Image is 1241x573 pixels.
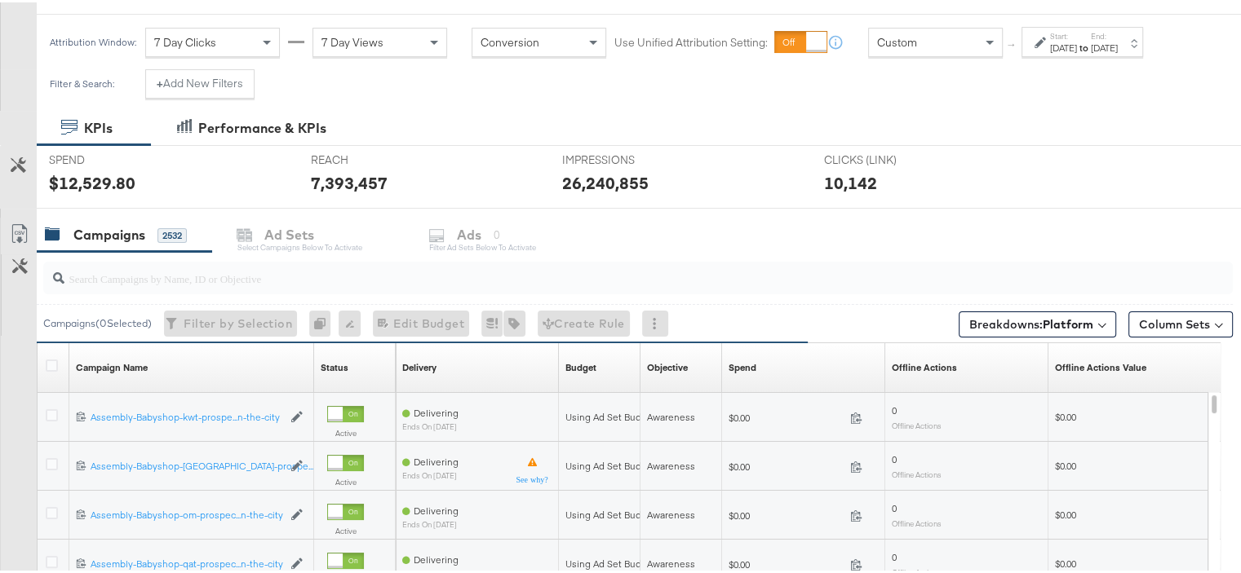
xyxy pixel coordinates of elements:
button: +Add New Filters [145,67,255,96]
a: Offline Actions. [892,359,957,372]
div: Offline Actions Value [1055,359,1146,372]
span: $0.00 [729,507,844,519]
span: Delivering [414,502,459,514]
span: 0 [892,549,897,561]
label: Start: [1050,29,1077,39]
label: Use Unified Attribution Setting: [614,33,768,48]
sub: ends on [DATE] [402,518,459,527]
a: Your campaign's objective. [647,359,688,372]
sub: Offline Actions [892,516,942,526]
span: Breakdowns: [969,314,1093,330]
a: The total amount spent to date. [729,359,756,372]
b: Platform [1043,315,1093,329]
span: REACH [311,150,433,165]
div: 0 [309,308,339,334]
span: SPEND [49,150,171,165]
span: Delivering [414,404,459,417]
a: The maximum amount you're willing to spend on your ads, on average each day or over the lifetime ... [565,359,596,372]
div: [DATE] [1091,39,1118,52]
div: Status [321,359,348,372]
sub: ends on [DATE] [402,420,459,429]
a: Shows the current state of your Ad Campaign. [321,359,348,372]
div: Performance & KPIs [198,117,326,135]
div: 10,142 [824,169,877,192]
span: $0.00 [1055,457,1076,469]
div: Using Ad Set Budget [565,408,656,421]
a: Reflects the ability of your Ad Campaign to achieve delivery based on ad states, schedule and bud... [402,359,437,372]
a: Assembly-Babyshop-qat-prospec...n-the-city [91,555,282,569]
span: Awareness [647,555,695,567]
span: Awareness [647,408,695,421]
div: 2532 [157,226,187,240]
span: Awareness [647,457,695,469]
div: Campaign Name [76,359,148,372]
span: 7 Day Clicks [154,33,216,47]
div: Using Ad Set Budget [565,457,656,470]
div: Using Ad Set Budget [565,506,656,519]
div: Using Ad Set Budget [565,555,656,568]
span: Conversion [481,33,539,47]
div: Objective [647,359,688,372]
div: Campaigns [73,223,145,242]
button: Column Sets [1128,309,1233,335]
span: ↑ [1004,40,1020,46]
div: Budget [565,359,596,372]
a: Your campaign name. [76,359,148,372]
div: [DATE] [1050,39,1077,52]
div: Delivery [402,359,437,372]
span: Delivering [414,551,459,563]
span: Awareness [647,506,695,518]
span: $0.00 [1055,408,1076,421]
a: Assembly-Babyshop-om-prospec...n-the-city [91,506,282,520]
a: Assembly-Babyshop-kwt-prospe...n-the-city [91,408,282,422]
span: 0 [892,402,897,414]
span: 7 Day Views [321,33,383,47]
span: $0.00 [1055,555,1076,567]
span: $0.00 [729,556,844,568]
span: IMPRESSIONS [562,150,685,165]
label: Active [327,425,364,436]
span: CLICKS (LINK) [824,150,946,165]
a: Offline Actions. [1055,359,1146,372]
div: Spend [729,359,756,372]
sub: Offline Actions [892,467,942,477]
span: 0 [892,451,897,463]
div: $12,529.80 [49,169,135,192]
sub: Offline Actions [892,418,942,428]
input: Search Campaigns by Name, ID or Objective [64,253,1126,285]
span: Delivering [414,453,459,465]
label: Active [327,523,364,534]
label: End: [1091,29,1118,39]
button: Breakdowns:Platform [959,309,1116,335]
div: 26,240,855 [562,169,649,192]
sub: ends on [DATE] [402,469,459,478]
strong: + [157,73,163,89]
div: Attribution Window: [49,34,137,46]
span: $0.00 [729,409,844,421]
div: Assembly-Babyshop-kwt-prospe...n-the-city [91,408,282,421]
div: Filter & Search: [49,76,115,87]
a: Assembly-Babyshop-[GEOGRAPHIC_DATA]-prospe...n-the-city [91,457,282,471]
div: KPIs [84,117,113,135]
span: 0 [892,500,897,512]
div: 7,393,457 [311,169,388,192]
div: Offline Actions [892,359,957,372]
label: Active [327,474,364,485]
strong: to [1077,39,1091,51]
span: Custom [877,33,917,47]
span: $0.00 [1055,506,1076,518]
span: $0.00 [729,458,844,470]
div: Campaigns ( 0 Selected) [43,314,152,328]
